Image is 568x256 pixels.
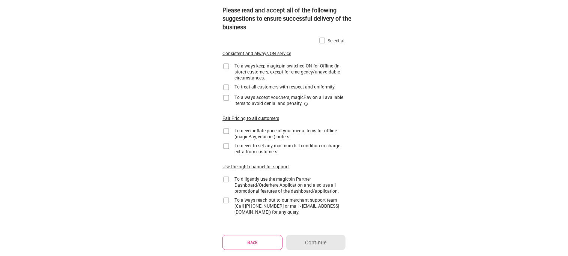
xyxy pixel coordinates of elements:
[304,102,308,106] img: informationCircleBlack.2195f373.svg
[222,94,230,102] img: home-delivery-unchecked-checkbox-icon.f10e6f61.svg
[222,127,230,135] img: home-delivery-unchecked-checkbox-icon.f10e6f61.svg
[234,84,335,90] div: To treat all customers with respect and uniformity.
[234,197,346,215] div: To always reach out to our merchant support team (Call [PHONE_NUMBER] or mail - [EMAIL_ADDRESS][D...
[222,235,282,250] button: Back
[286,235,346,250] button: Continue
[319,37,326,44] img: home-delivery-unchecked-checkbox-icon.f10e6f61.svg
[222,50,291,57] div: Consistent and always ON service
[222,197,230,204] img: home-delivery-unchecked-checkbox-icon.f10e6f61.svg
[222,176,230,183] img: home-delivery-unchecked-checkbox-icon.f10e6f61.svg
[234,176,346,194] div: To diligently use the magicpin Partner Dashboard/Orderhere Application and also use all promotion...
[222,63,230,70] img: home-delivery-unchecked-checkbox-icon.f10e6f61.svg
[234,63,346,81] div: To always keep magicpin switched ON for Offline (In-store) customers, except for emergency/unavoi...
[222,142,230,150] img: home-delivery-unchecked-checkbox-icon.f10e6f61.svg
[234,94,346,106] div: To always accept vouchers, magicPay on all available items to avoid denial and penalty.
[222,115,279,121] div: Fair Pricing to all customers
[234,127,346,139] div: To never inflate price of your menu items for offline (magicPay, voucher) orders.
[222,84,230,91] img: home-delivery-unchecked-checkbox-icon.f10e6f61.svg
[328,37,346,43] div: Select all
[222,163,289,170] div: Use the right channel for support
[234,142,346,154] div: To never to set any minimum bill condition or charge extra from customers.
